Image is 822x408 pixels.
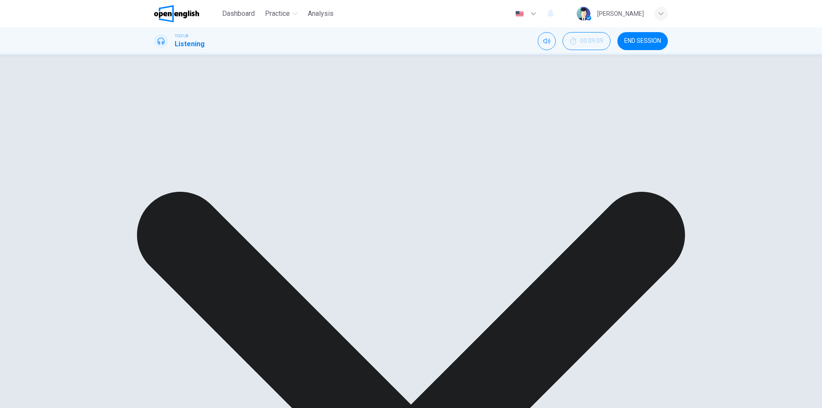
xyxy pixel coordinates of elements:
button: Practice [262,6,301,21]
div: [PERSON_NAME] [597,9,644,19]
button: 00:09:09 [563,32,611,50]
img: en [514,11,525,17]
img: OpenEnglish logo [154,5,199,22]
a: OpenEnglish logo [154,5,219,22]
span: Practice [265,9,290,19]
div: Hide [563,32,611,50]
img: Profile picture [577,7,590,21]
span: END SESSION [624,38,661,45]
span: Dashboard [222,9,255,19]
button: END SESSION [617,32,668,50]
div: Mute [538,32,556,50]
button: Dashboard [219,6,258,21]
span: Analysis [308,9,334,19]
button: Analysis [304,6,337,21]
span: TOEFL® [175,33,188,39]
h1: Listening [175,39,205,49]
span: 00:09:09 [580,38,603,45]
